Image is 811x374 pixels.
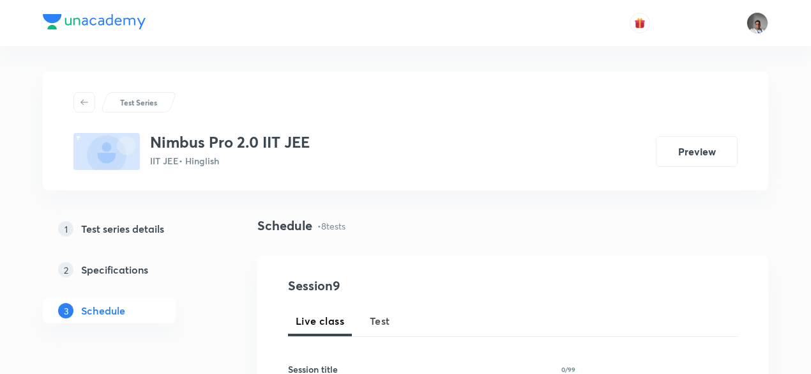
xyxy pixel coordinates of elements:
[296,313,344,329] span: Live class
[634,17,646,29] img: avatar
[81,262,148,277] h5: Specifications
[43,14,146,29] img: Company Logo
[150,154,310,168] p: IIT JEE • Hinglish
[656,136,738,167] button: Preview
[561,366,575,373] p: 0/99
[317,219,345,233] p: • 8 tests
[43,14,146,33] a: Company Logo
[43,216,216,242] a: 1Test series details
[43,257,216,283] a: 2Specifications
[58,262,73,277] p: 2
[58,303,73,318] p: 3
[73,133,140,170] img: fallback-thumbnail.png
[150,133,310,152] h3: Nimbus Pro 2.0 IIT JEE
[58,221,73,237] p: 1
[747,12,768,34] img: Vikram Mathur
[120,97,157,108] p: Test Series
[370,313,390,329] span: Test
[81,303,125,318] h5: Schedule
[630,13,650,33] button: avatar
[257,216,312,235] h4: Schedule
[81,221,164,237] h5: Test series details
[288,276,521,295] h4: Session 9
